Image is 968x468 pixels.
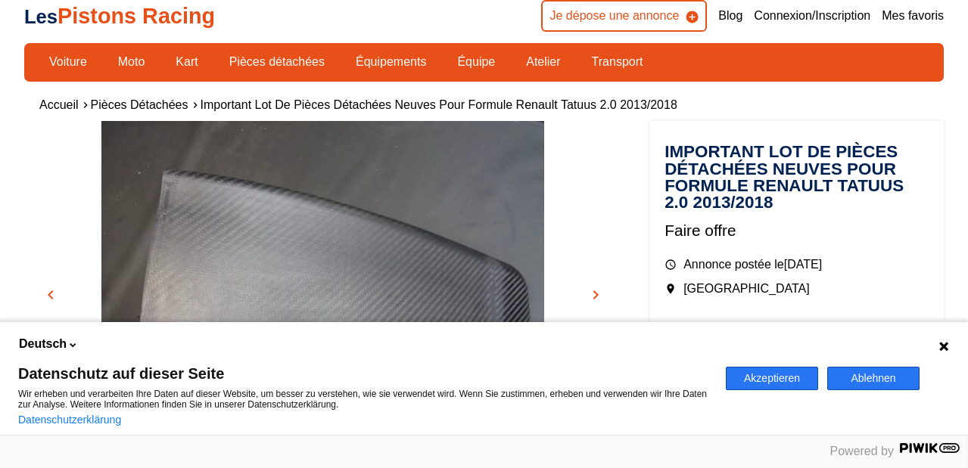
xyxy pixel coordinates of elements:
[219,49,335,75] a: Pièces détachées
[665,219,929,241] p: Faire offre
[39,98,79,111] a: Accueil
[18,389,708,410] p: Wir erheben und verarbeiten Ihre Daten auf dieser Website, um besser zu verstehen, wie sie verwen...
[827,367,920,390] button: Ablehnen
[582,49,653,75] a: Transport
[18,414,121,426] a: Datenschutzerklärung
[516,49,570,75] a: Atelier
[447,49,505,75] a: Équipe
[24,121,622,453] img: image
[830,445,895,457] span: Powered by
[726,367,818,390] button: Akzeptieren
[39,284,62,306] button: chevron_left
[42,286,60,304] span: chevron_left
[346,49,436,75] a: Équipements
[18,366,708,381] span: Datenschutz auf dieser Seite
[718,8,742,24] a: Blog
[19,336,67,352] span: Deutsch
[166,49,207,75] a: Kart
[24,6,58,27] span: Les
[91,98,188,111] a: Pièces détachées
[665,256,929,273] p: Annonce postée le [DATE]
[24,121,622,453] div: Go to Slide 1
[201,98,677,111] a: Important lot de pièces détachées neuves pour Formule Renault Tatuus 2.0 2013/2018
[39,49,97,75] a: Voiture
[24,4,215,28] a: LesPistons Racing
[882,8,944,24] a: Mes favoris
[587,286,605,304] span: chevron_right
[665,280,929,297] p: [GEOGRAPHIC_DATA]
[665,144,929,212] h1: Important lot de pièces détachées neuves pour Formule Renault Tatuus 2.0 2013/2018
[754,8,870,24] a: Connexion/Inscription
[584,284,607,306] button: chevron_right
[108,49,155,75] a: Moto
